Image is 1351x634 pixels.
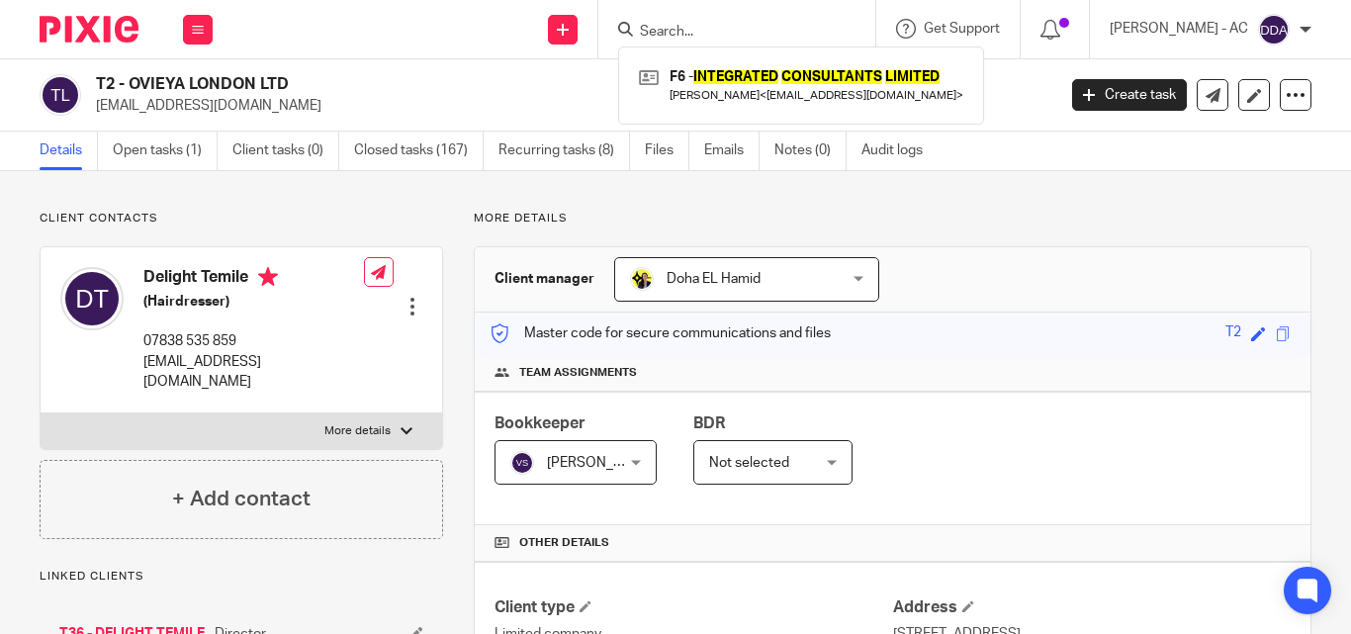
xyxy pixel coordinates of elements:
img: Doha-Starbridge.jpg [630,267,654,291]
span: BDR [693,415,725,431]
span: Team assignments [519,365,637,381]
img: svg%3E [40,74,81,116]
a: Audit logs [861,132,938,170]
p: More details [474,211,1311,226]
p: [PERSON_NAME] - AC [1110,19,1248,39]
a: Recurring tasks (8) [498,132,630,170]
a: Files [645,132,689,170]
a: Closed tasks (167) [354,132,484,170]
p: More details [324,423,391,439]
h4: + Add contact [172,484,311,514]
p: [EMAIL_ADDRESS][DOMAIN_NAME] [96,96,1042,116]
div: T2 [1225,322,1241,345]
a: Emails [704,132,760,170]
span: Get Support [924,22,1000,36]
span: Bookkeeper [495,415,585,431]
p: Linked clients [40,569,443,585]
p: 07838 535 859 [143,331,364,351]
input: Search [638,24,816,42]
img: svg%3E [1258,14,1290,45]
h4: Delight Temile [143,267,364,292]
img: svg%3E [510,451,534,475]
a: Details [40,132,98,170]
span: Doha EL Hamid [667,272,761,286]
span: [PERSON_NAME] [547,456,656,470]
a: Open tasks (1) [113,132,218,170]
span: Not selected [709,456,789,470]
a: Client tasks (0) [232,132,339,170]
h3: Client manager [495,269,594,289]
span: Other details [519,535,609,551]
img: svg%3E [60,267,124,330]
h4: Client type [495,597,892,618]
img: Pixie [40,16,138,43]
h4: Address [893,597,1291,618]
a: Create task [1072,79,1187,111]
a: Notes (0) [774,132,847,170]
i: Primary [258,267,278,287]
h2: T2 - OVIEYA LONDON LTD [96,74,854,95]
p: [EMAIL_ADDRESS][DOMAIN_NAME] [143,352,364,393]
p: Master code for secure communications and files [490,323,831,343]
p: Client contacts [40,211,443,226]
h5: (Hairdresser) [143,292,364,312]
